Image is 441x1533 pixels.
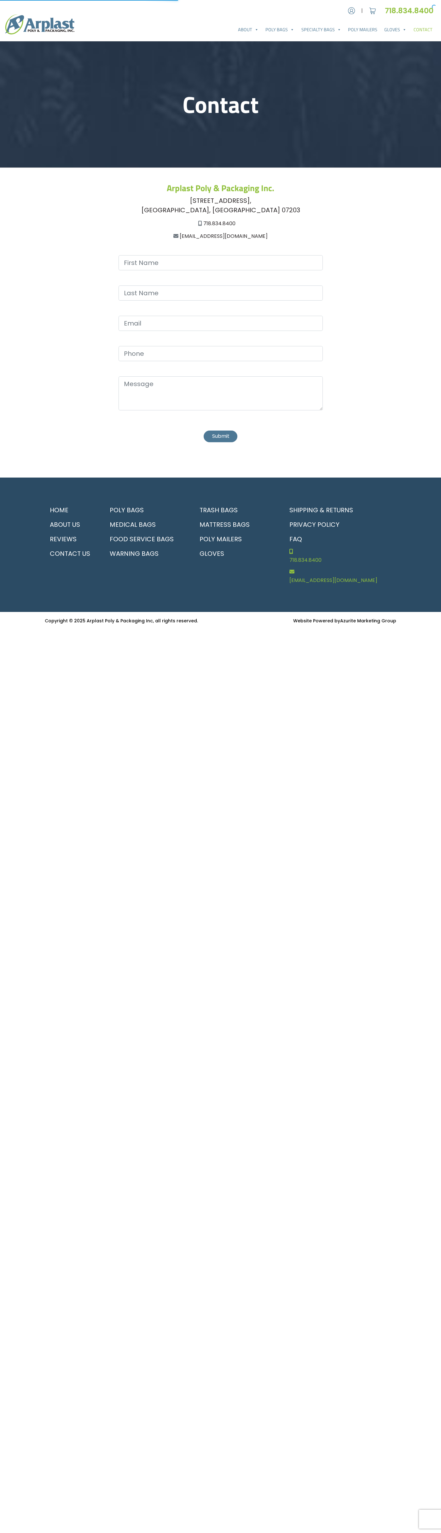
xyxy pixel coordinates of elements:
[235,23,262,36] a: About
[293,618,396,624] small: Website Powered by
[194,546,277,561] a: Gloves
[119,255,323,442] form: Contact form
[284,532,397,546] a: FAQ
[105,532,187,546] a: Food Service Bags
[204,431,237,442] button: Submit
[284,517,397,532] a: Privacy Policy
[180,232,268,240] a: [EMAIL_ADDRESS][DOMAIN_NAME]
[262,23,298,36] a: Poly Bags
[361,7,363,15] span: |
[5,15,74,34] img: logo
[284,503,397,517] a: Shipping & Returns
[203,220,235,227] a: 718.834.8400
[45,517,97,532] a: About Us
[194,503,277,517] a: Trash Bags
[45,91,397,118] h1: Contact
[45,503,97,517] a: Home
[284,546,397,567] a: 718.834.8400
[385,5,436,16] a: 718.834.8400
[105,503,187,517] a: Poly Bags
[194,517,277,532] a: Mattress Bags
[105,517,187,532] a: Medical Bags
[345,23,381,36] a: Poly Mailers
[45,196,397,215] div: [STREET_ADDRESS], [GEOGRAPHIC_DATA], [GEOGRAPHIC_DATA] 07203
[410,23,436,36] a: Contact
[119,255,323,270] input: First Name
[45,618,198,624] small: Copyright © 2025 Arplast Poly & Packaging Inc, all rights reserved.
[45,183,397,193] h3: Arplast Poly & Packaging Inc.
[45,532,97,546] a: Reviews
[284,567,397,587] a: [EMAIL_ADDRESS][DOMAIN_NAME]
[105,546,187,561] a: Warning Bags
[119,316,323,331] input: Email
[119,285,323,301] input: Last Name
[298,23,345,36] a: Specialty Bags
[381,23,410,36] a: Gloves
[194,532,277,546] a: Poly Mailers
[45,546,97,561] a: Contact Us
[119,346,323,361] input: Phone
[340,618,396,624] a: Azurite Marketing Group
